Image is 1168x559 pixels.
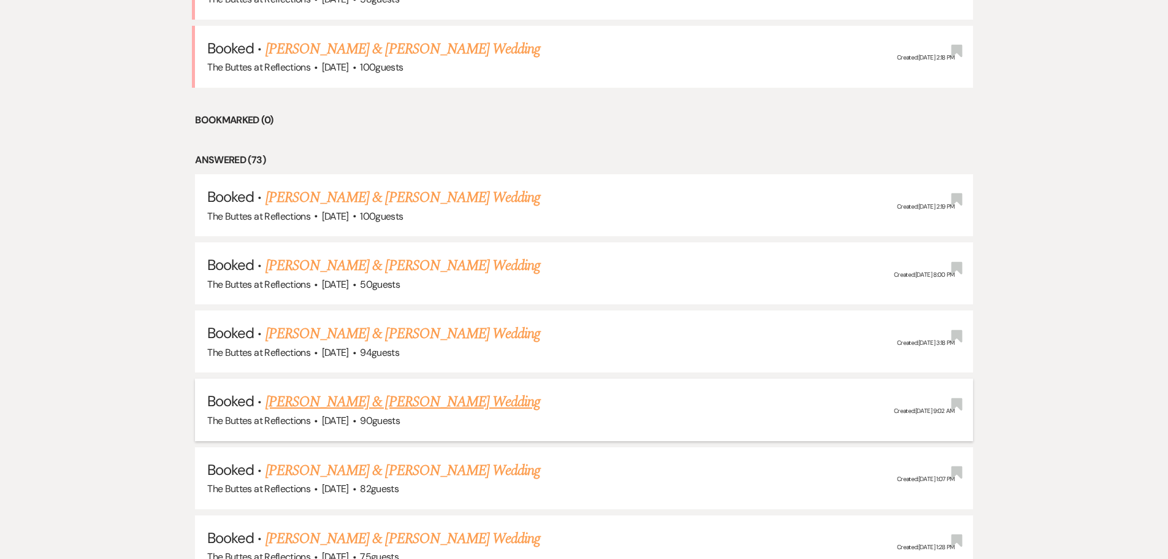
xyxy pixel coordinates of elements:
[322,414,349,427] span: [DATE]
[265,255,540,277] a: [PERSON_NAME] & [PERSON_NAME] Wedding
[207,414,310,427] span: The Buttes at Reflections
[322,61,349,74] span: [DATE]
[322,346,349,359] span: [DATE]
[207,323,254,342] span: Booked
[207,482,310,495] span: The Buttes at Reflections
[897,53,955,61] span: Created: [DATE] 2:18 PM
[894,407,955,415] span: Created: [DATE] 9:02 AM
[207,391,254,411] span: Booked
[360,482,399,495] span: 82 guests
[207,210,310,223] span: The Buttes at Reflections
[207,187,254,206] span: Booked
[360,414,400,427] span: 90 guests
[265,391,540,413] a: [PERSON_NAME] & [PERSON_NAME] Wedding
[360,346,399,359] span: 94 guests
[265,528,540,550] a: [PERSON_NAME] & [PERSON_NAME] Wedding
[360,61,403,74] span: 100 guests
[195,152,973,168] li: Answered (73)
[897,202,955,210] span: Created: [DATE] 2:19 PM
[207,255,254,274] span: Booked
[265,460,540,482] a: [PERSON_NAME] & [PERSON_NAME] Wedding
[322,278,349,291] span: [DATE]
[207,278,310,291] span: The Buttes at Reflections
[322,482,349,495] span: [DATE]
[207,61,310,74] span: The Buttes at Reflections
[207,528,254,547] span: Booked
[195,112,973,128] li: Bookmarked (0)
[894,271,955,279] span: Created: [DATE] 8:00 PM
[360,210,403,223] span: 100 guests
[897,475,955,483] span: Created: [DATE] 1:07 PM
[897,544,955,552] span: Created: [DATE] 1:28 PM
[265,187,540,209] a: [PERSON_NAME] & [PERSON_NAME] Wedding
[897,339,955,347] span: Created: [DATE] 3:18 PM
[207,346,310,359] span: The Buttes at Reflections
[265,323,540,345] a: [PERSON_NAME] & [PERSON_NAME] Wedding
[360,278,400,291] span: 50 guests
[207,39,254,58] span: Booked
[265,38,540,60] a: [PERSON_NAME] & [PERSON_NAME] Wedding
[207,460,254,479] span: Booked
[322,210,349,223] span: [DATE]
